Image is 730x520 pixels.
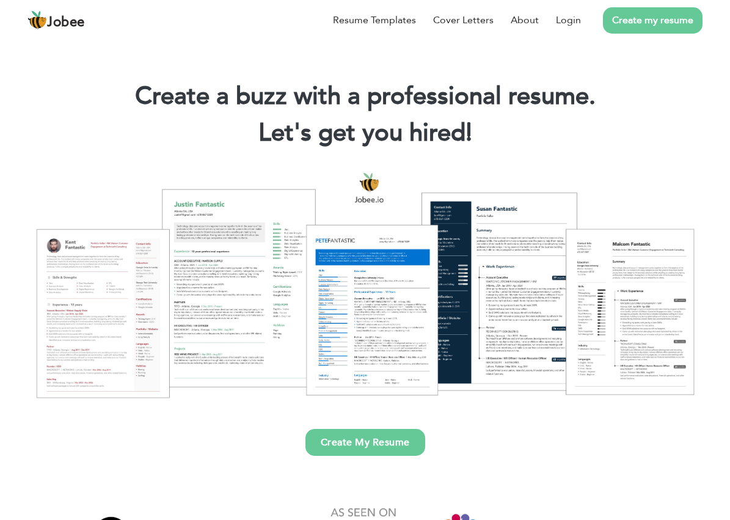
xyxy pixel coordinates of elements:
img: jobee.io [27,10,47,30]
a: Resume Templates [333,13,416,27]
span: get you hired! [318,116,472,150]
h2: Let's [108,117,623,149]
h1: Create a buzz with a professional resume. [108,81,623,112]
a: Jobee [27,10,85,30]
a: About [511,13,539,27]
span: Jobee [47,16,85,29]
a: Create my resume [603,7,703,34]
a: Cover Letters [433,13,494,27]
a: Login [556,13,581,27]
a: Create My Resume [305,429,425,456]
span: | [466,116,472,150]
